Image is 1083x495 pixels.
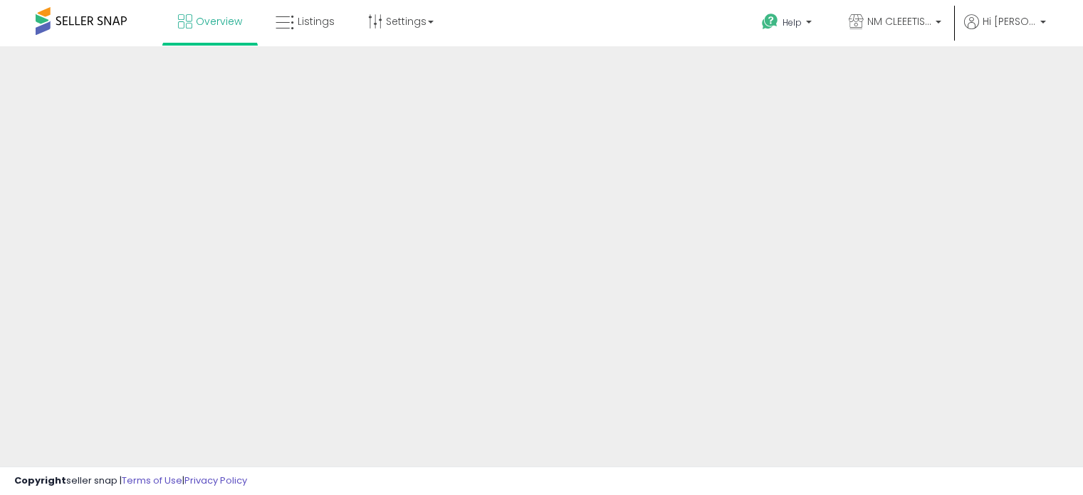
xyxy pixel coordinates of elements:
a: Hi [PERSON_NAME] [964,14,1046,46]
span: Help [783,16,802,28]
span: NM CLEEETIS LLC [867,14,931,28]
span: Overview [196,14,242,28]
div: seller snap | | [14,474,247,488]
a: Privacy Policy [184,474,247,487]
span: Hi [PERSON_NAME] [983,14,1036,28]
strong: Copyright [14,474,66,487]
i: Get Help [761,13,779,31]
a: Help [750,2,826,46]
span: Listings [298,14,335,28]
a: Terms of Use [122,474,182,487]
